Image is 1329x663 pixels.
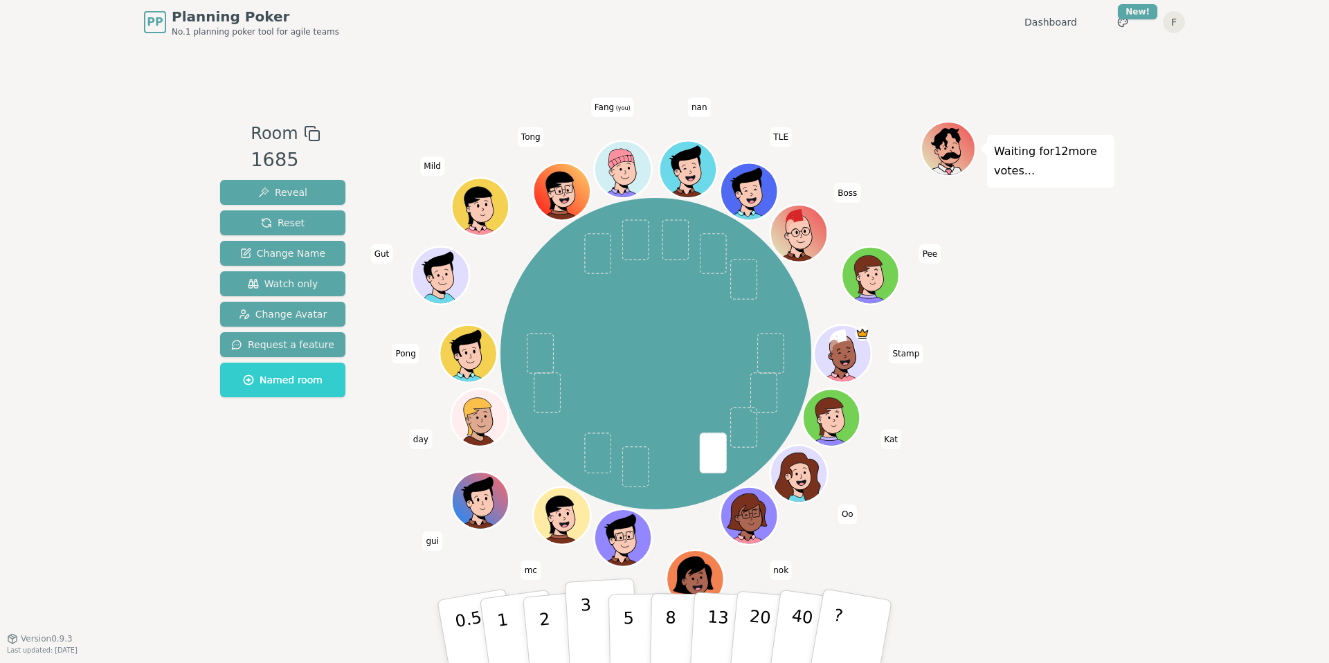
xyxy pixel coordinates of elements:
button: Request a feature [220,332,345,357]
span: Version 0.9.3 [21,633,73,644]
div: New! [1118,4,1157,19]
span: Change Avatar [239,307,327,321]
p: Waiting for 12 more votes... [994,142,1107,181]
span: Click to change your name [838,505,857,524]
span: Click to change your name [392,344,419,363]
span: Room [251,121,298,146]
span: (you) [614,105,631,111]
a: PPPlanning PokerNo.1 planning poker tool for agile teams [144,7,339,37]
span: Click to change your name [770,561,792,580]
span: Click to change your name [880,430,901,449]
span: Click to change your name [919,244,941,264]
button: F [1163,11,1185,33]
span: PP [147,14,163,30]
span: No.1 planning poker tool for agile teams [172,26,339,37]
span: Click to change your name [688,98,711,117]
span: Click to change your name [420,156,444,176]
span: Click to change your name [518,127,544,147]
a: Dashboard [1024,15,1077,29]
button: Version0.9.3 [7,633,73,644]
button: Change Name [220,241,345,266]
button: Watch only [220,271,345,296]
button: Named room [220,363,345,397]
span: Click to change your name [770,127,792,147]
span: Click to change your name [410,430,432,449]
span: Click to change your name [834,183,860,203]
button: Change Avatar [220,302,345,327]
span: Reset [261,216,305,230]
span: Click to change your name [889,344,923,363]
span: Watch only [248,277,318,291]
span: Stamp is the host [856,327,870,341]
span: Last updated: [DATE] [7,646,78,654]
button: Reset [220,210,345,235]
button: Click to change your avatar [597,143,651,197]
span: Planning Poker [172,7,339,26]
button: Reveal [220,180,345,205]
button: New! [1110,10,1135,35]
span: Named room [243,373,323,387]
div: 1685 [251,146,320,174]
span: Click to change your name [371,244,393,264]
span: Click to change your name [521,561,541,580]
span: Change Name [240,246,325,260]
span: Click to change your name [422,532,442,551]
span: Click to change your name [591,98,634,117]
span: Request a feature [231,338,334,352]
span: Reveal [258,185,307,199]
